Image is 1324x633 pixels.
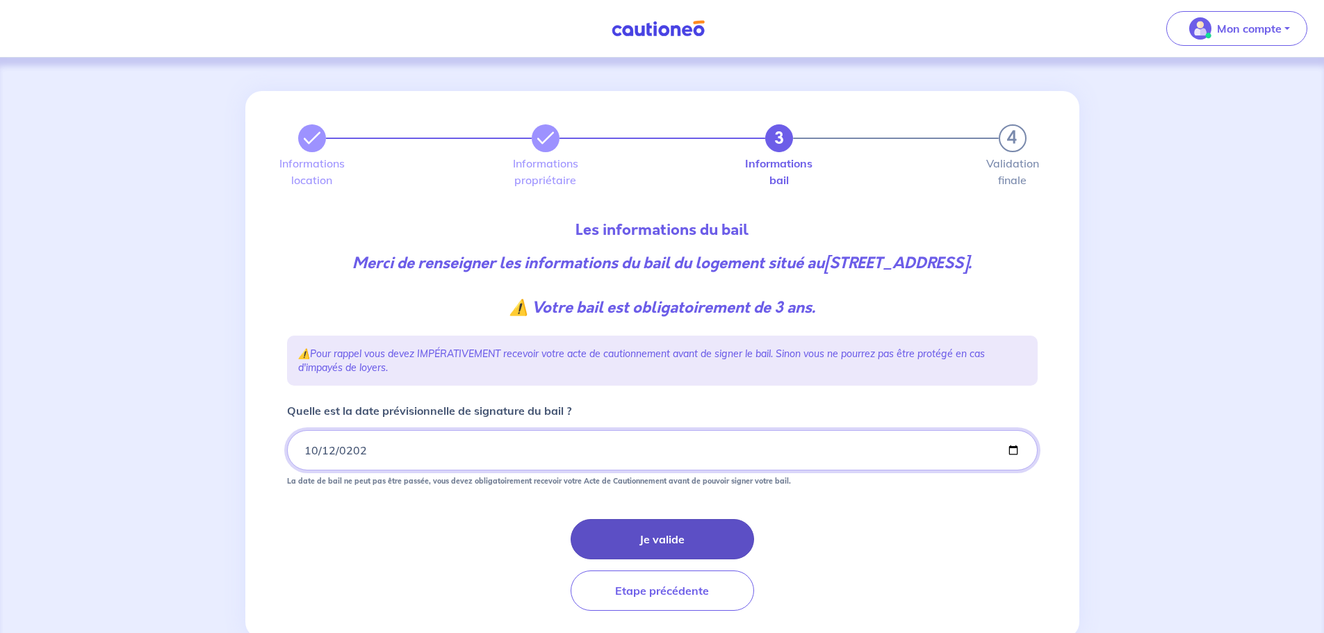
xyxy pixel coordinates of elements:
label: Informations propriétaire [532,158,559,186]
label: Informations location [298,158,326,186]
strong: ⚠️ Votre bail est obligatoirement de 3 ans. [509,297,815,318]
strong: La date de bail ne peut pas être passée, vous devez obligatoirement recevoir votre Acte de Cautio... [287,476,791,486]
em: Merci de renseigner les informations du bail du logement situé au . [352,252,972,318]
label: Informations bail [765,158,793,186]
label: Validation finale [999,158,1027,186]
button: Je valide [571,519,754,559]
p: Les informations du bail [287,219,1038,241]
p: Quelle est la date prévisionnelle de signature du bail ? [287,402,571,419]
img: Cautioneo [606,20,710,38]
p: Mon compte [1217,20,1282,37]
strong: [STREET_ADDRESS] [824,252,968,274]
p: ⚠️ [298,347,1027,375]
img: illu_account_valid_menu.svg [1189,17,1211,40]
input: contract-date-placeholder [287,430,1038,470]
button: 3 [765,124,793,152]
em: Pour rappel vous devez IMPÉRATIVEMENT recevoir votre acte de cautionnement avant de signer le bai... [298,347,985,374]
button: Etape précédente [571,570,754,611]
button: illu_account_valid_menu.svgMon compte [1166,11,1307,46]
